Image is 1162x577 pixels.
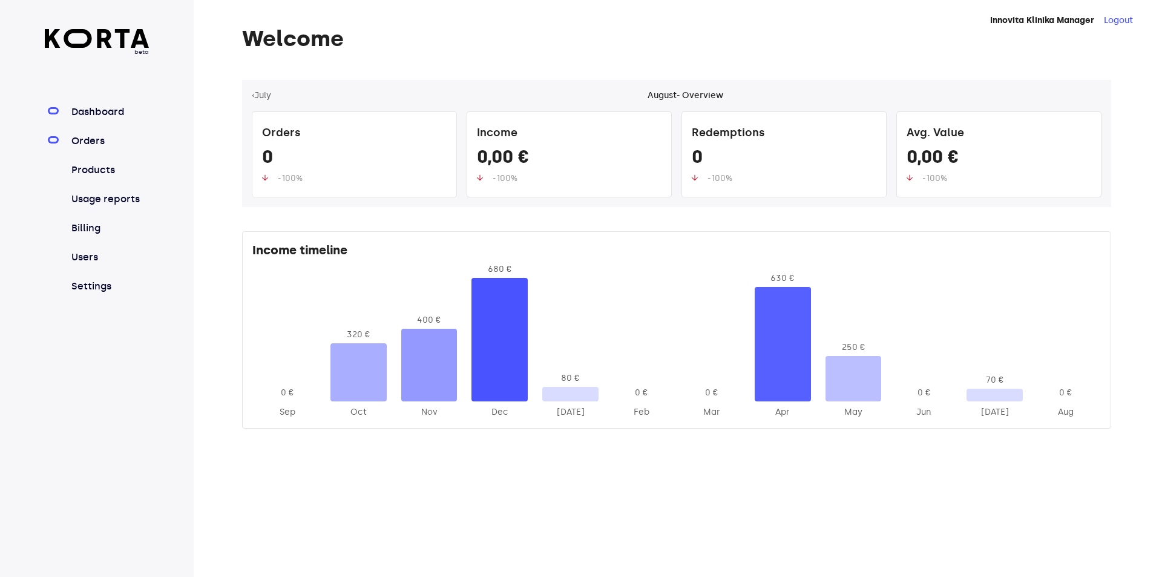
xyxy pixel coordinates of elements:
img: up [477,174,483,181]
div: 2025-Aug [1037,406,1094,418]
strong: Innovita Klinika Manager [990,15,1094,25]
a: Users [69,250,149,265]
div: 2025-May [826,406,882,418]
div: 320 € [330,329,387,341]
span: -100% [278,173,303,183]
span: -100% [707,173,732,183]
div: 2025-Feb [613,406,669,418]
div: 0 [692,146,876,173]
a: beta [45,29,149,56]
img: up [692,174,698,181]
div: 0 € [260,387,316,399]
div: 0 € [896,387,952,399]
div: Income [477,122,661,146]
div: 2025-Jul [967,406,1023,418]
img: Korta [45,29,149,48]
div: 2024-Dec [471,406,528,418]
a: Orders [69,134,149,148]
span: -100% [922,173,947,183]
a: Billing [69,221,149,236]
div: 2025-Jun [896,406,952,418]
div: Income timeline [252,242,1101,263]
div: 2024-Sep [260,406,316,418]
div: 80 € [542,372,599,384]
div: Orders [262,122,447,146]
div: 2024-Oct [330,406,387,418]
div: 2025-Apr [755,406,811,418]
a: Products [69,163,149,177]
div: 2025-Jan [542,406,599,418]
div: 0,00 € [907,146,1091,173]
button: Logout [1104,15,1133,27]
span: -100% [493,173,517,183]
div: 2024-Nov [401,406,458,418]
a: Dashboard [69,105,149,119]
div: 2025-Mar [684,406,740,418]
img: up [262,174,268,181]
button: ‹July [252,90,271,102]
div: Avg. Value [907,122,1091,146]
div: 0 € [684,387,740,399]
div: August - Overview [648,90,723,102]
div: 680 € [471,263,528,275]
h1: Welcome [242,27,1111,51]
a: Usage reports [69,192,149,206]
span: beta [45,48,149,56]
div: 0 € [613,387,669,399]
img: up [907,174,913,181]
div: 250 € [826,341,882,354]
div: 70 € [967,374,1023,386]
div: Redemptions [692,122,876,146]
a: Settings [69,279,149,294]
div: 400 € [401,314,458,326]
div: 630 € [755,272,811,285]
div: 0,00 € [477,146,661,173]
div: 0 € [1037,387,1094,399]
div: 0 [262,146,447,173]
